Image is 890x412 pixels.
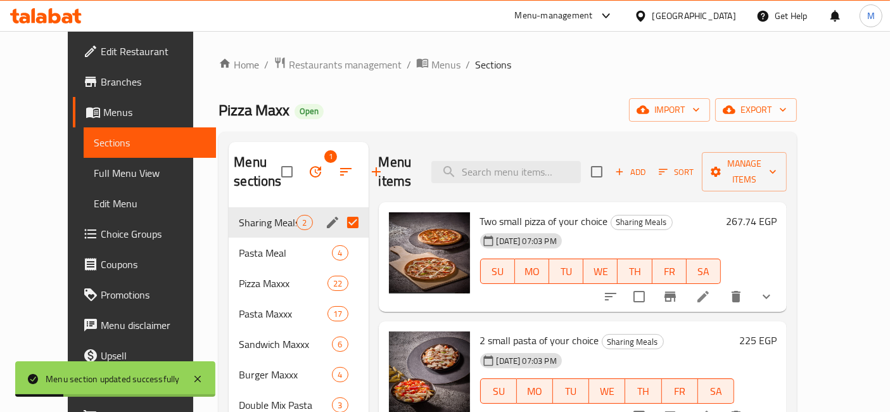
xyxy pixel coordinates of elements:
button: delete [721,281,751,312]
span: 2 [297,217,312,229]
a: Edit menu item [696,289,711,304]
button: FR [662,378,698,404]
button: MO [517,378,553,404]
span: Sort [659,165,694,179]
span: TH [630,382,656,401]
span: Sort sections [331,157,361,187]
span: Pizza Maxx [219,96,289,124]
span: 22 [328,278,347,290]
span: Full Menu View [94,165,207,181]
span: Upsell [101,348,207,363]
button: SA [687,259,721,284]
div: Sharing Meals [602,334,664,349]
input: search [431,161,581,183]
button: SA [698,378,734,404]
span: MO [522,382,548,401]
a: Coupons [73,249,217,280]
span: Edit Restaurant [101,44,207,59]
a: Edit Menu [84,188,217,219]
span: Restaurants management [289,57,402,72]
span: Open [295,106,324,117]
button: TH [625,378,661,404]
span: 3 [333,399,347,411]
a: Branches [73,67,217,97]
span: Pizza Maxxx [239,276,327,291]
h6: 225 EGP [739,332,777,349]
button: sort-choices [595,281,626,312]
div: Sharing Meals [611,215,673,230]
span: WE [588,262,613,281]
img: Two small pizza of your choice [389,212,470,293]
span: Manage items [712,156,777,188]
button: import [629,98,710,122]
button: export [715,98,797,122]
div: Open [295,104,324,119]
a: Home [219,57,259,72]
div: items [332,367,348,382]
div: [GEOGRAPHIC_DATA] [652,9,736,23]
span: Sort items [651,162,702,182]
span: SA [692,262,716,281]
h2: Menu sections [234,153,281,191]
button: show more [751,281,782,312]
span: Sections [94,135,207,150]
a: Choice Groups [73,219,217,249]
button: TH [618,259,652,284]
span: Branches [101,74,207,89]
div: Pasta Meal4 [229,238,368,268]
div: Menu section updated successfully [46,372,180,386]
div: Sharing Meals [239,215,296,230]
span: WE [594,382,620,401]
span: Burger Maxxx [239,367,332,382]
a: Sections [84,127,217,158]
span: Sandwich Maxxx [239,337,332,352]
button: WE [583,259,618,284]
span: 1 [324,150,337,163]
button: WE [589,378,625,404]
div: items [327,276,348,291]
a: Edit Restaurant [73,36,217,67]
li: / [466,57,470,72]
a: Restaurants management [274,56,402,73]
span: Menus [103,105,207,120]
div: Pizza Maxxx22 [229,268,368,299]
span: Select section [583,158,610,185]
span: 4 [333,247,347,259]
li: / [407,57,411,72]
span: Sections [475,57,511,72]
span: FR [658,262,682,281]
div: Sharing Meals2edit [229,207,368,238]
span: import [639,102,700,118]
span: Coupons [101,257,207,272]
span: Sharing Meals [602,335,663,349]
a: Upsell [73,340,217,371]
span: Pasta Meal [239,245,332,261]
button: SU [480,378,517,404]
li: / [264,57,269,72]
a: Full Menu View [84,158,217,188]
span: SA [703,382,729,401]
span: TU [554,262,578,281]
nav: breadcrumb [219,56,797,73]
button: Branch-specific-item [655,281,685,312]
div: items [332,245,348,261]
svg: Show Choices [759,289,774,304]
div: items [332,337,348,352]
span: [DATE] 07:03 PM [492,235,562,247]
span: FR [667,382,693,401]
span: SU [486,382,512,401]
span: Select to update [626,283,652,310]
a: Promotions [73,280,217,310]
a: Menus [73,97,217,127]
span: Menu disclaimer [101,318,207,333]
button: edit [323,213,342,232]
span: Sharing Meals [611,215,672,229]
span: Edit Menu [94,196,207,211]
span: Menus [431,57,461,72]
span: TU [558,382,584,401]
a: Menu disclaimer [73,310,217,340]
h2: Menu items [379,153,417,191]
button: Add section [361,157,391,187]
div: items [327,306,348,321]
